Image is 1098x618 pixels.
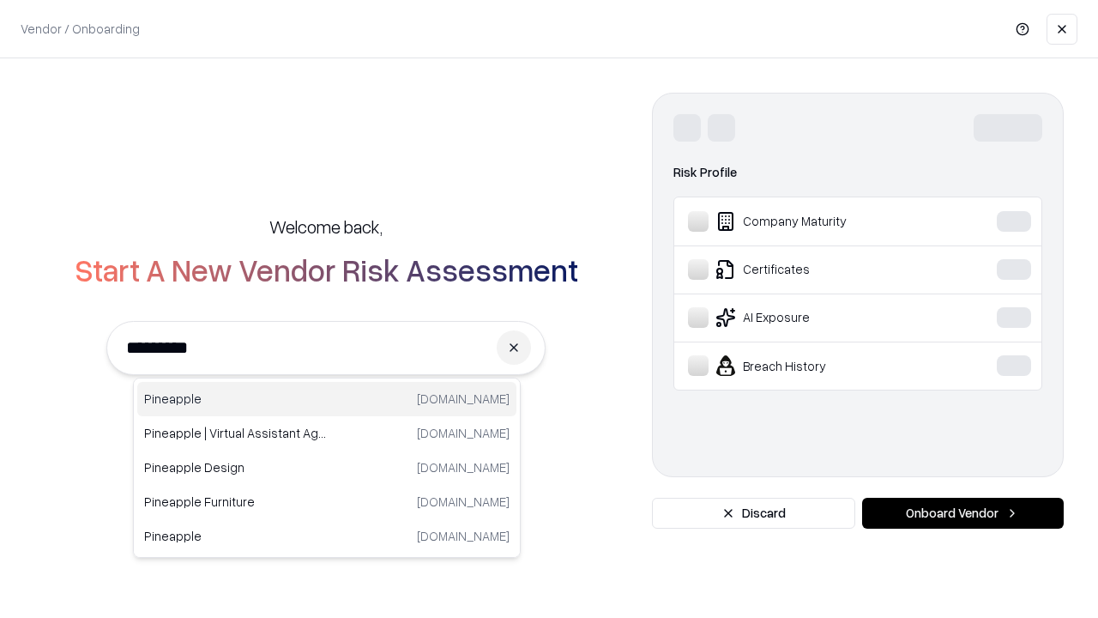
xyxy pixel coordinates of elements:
[673,162,1042,183] div: Risk Profile
[144,493,327,511] p: Pineapple Furniture
[417,493,510,511] p: [DOMAIN_NAME]
[144,424,327,442] p: Pineapple | Virtual Assistant Agency
[21,20,140,38] p: Vendor / Onboarding
[75,252,578,287] h2: Start A New Vendor Risk Assessment
[862,498,1064,529] button: Onboard Vendor
[688,355,944,376] div: Breach History
[269,215,383,239] h5: Welcome back,
[144,527,327,545] p: Pineapple
[688,211,944,232] div: Company Maturity
[652,498,855,529] button: Discard
[417,458,510,476] p: [DOMAIN_NAME]
[417,390,510,408] p: [DOMAIN_NAME]
[133,378,521,558] div: Suggestions
[417,424,510,442] p: [DOMAIN_NAME]
[688,259,944,280] div: Certificates
[144,458,327,476] p: Pineapple Design
[144,390,327,408] p: Pineapple
[417,527,510,545] p: [DOMAIN_NAME]
[688,307,944,328] div: AI Exposure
